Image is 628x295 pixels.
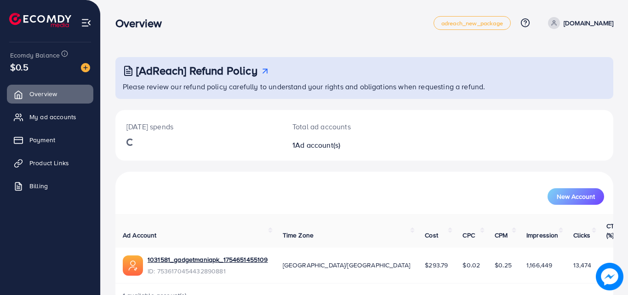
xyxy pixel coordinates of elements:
span: New Account [557,193,595,200]
h2: 1 [292,141,395,150]
h3: Overview [115,17,169,30]
span: Ad account(s) [295,140,340,150]
span: 1.16 [606,260,616,270]
span: ID: 7536170454432890881 [148,266,268,276]
a: adreach_new_package [434,16,511,30]
span: Impression [526,231,559,240]
img: logo [9,13,71,27]
span: Cost [425,231,438,240]
span: Ecomdy Balance [10,51,60,60]
span: CPM [495,231,508,240]
a: Product Links [7,154,93,172]
span: Time Zone [283,231,314,240]
span: [GEOGRAPHIC_DATA]/[GEOGRAPHIC_DATA] [283,260,411,270]
span: My ad accounts [29,112,76,121]
a: My ad accounts [7,108,93,126]
button: New Account [548,188,604,205]
span: CPC [462,231,474,240]
span: Payment [29,135,55,145]
a: [DOMAIN_NAME] [544,17,613,29]
span: adreach_new_package [441,20,503,26]
img: ic-ads-acc.e4c84228.svg [123,255,143,276]
a: Overview [7,85,93,103]
span: Product Links [29,158,69,168]
span: 1,166,449 [526,260,552,270]
p: Total ad accounts [292,121,395,132]
span: Overview [29,89,57,98]
span: $293.79 [425,260,448,270]
img: image [81,63,90,72]
img: menu [81,17,91,28]
span: Ad Account [123,231,157,240]
p: [DATE] spends [126,121,270,132]
a: 1031581_gadgetmaniapk_1754651455109 [148,255,268,264]
span: Clicks [573,231,591,240]
h3: [AdReach] Refund Policy [136,64,257,77]
p: Please review our refund policy carefully to understand your rights and obligations when requesti... [123,81,608,92]
span: $0.02 [462,260,480,270]
p: [DOMAIN_NAME] [564,17,613,29]
img: image [596,263,623,290]
span: $0.25 [495,260,512,270]
span: Billing [29,181,48,191]
a: Billing [7,177,93,195]
a: Payment [7,131,93,149]
span: 13,474 [573,260,592,270]
span: $0.5 [10,60,29,74]
span: CTR (%) [606,221,618,240]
